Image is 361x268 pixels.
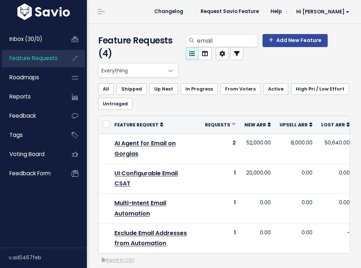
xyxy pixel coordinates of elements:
[275,134,317,164] td: 8,000.00
[275,194,317,224] td: 0.00
[240,164,275,194] td: 20,000.00
[114,139,176,158] a: AI Agent for Email on Gorgias
[291,83,349,95] a: High Pri / Low Effort
[317,134,354,164] td: 50,640.00
[275,223,317,253] td: 0.00
[205,121,236,128] a: Requests
[205,122,230,128] span: Requests
[98,83,114,95] a: All
[9,131,23,139] span: Tags
[263,34,328,47] a: Add New Feature
[296,9,349,14] span: Hi [PERSON_NAME]
[240,134,275,164] td: 52,000.00
[9,169,51,177] span: Feedback form
[221,83,260,95] a: From Voters
[2,31,60,47] a: Inbox (30/0)
[196,34,258,47] input: Search features...
[9,112,36,120] span: Feedback
[317,194,354,224] td: 0.00
[98,63,164,77] span: Everything
[321,121,350,128] a: Lost ARR
[280,122,308,128] span: Upsell ARR
[275,164,317,194] td: 0.00
[98,83,350,110] ul: Filter feature requests
[114,229,187,248] a: Exclude Email Addresses from Automation
[9,248,87,267] div: v.ad0467feb
[317,164,354,194] td: 0.00
[181,83,218,95] a: In Progress
[263,83,288,95] a: Active
[287,6,355,17] a: Hi [PERSON_NAME]
[114,169,178,188] a: UI Configurable Email CSAT
[102,257,134,263] a: Export to CSV
[114,121,163,128] a: Feature Request
[195,6,265,17] a: Request Savio Feature
[16,4,72,20] img: logo-white.9d6f32f41409.svg
[2,146,60,163] a: Voting Board
[114,199,166,218] a: Multi-Intent Email Automation
[9,74,39,81] span: Roadmaps
[2,108,60,124] a: Feedback
[317,223,354,253] td: -
[154,9,183,14] span: Changelog
[2,50,60,67] a: Feature Requests
[114,122,159,128] span: Feature Request
[240,223,275,253] td: 0.00
[150,83,178,95] a: Up Next
[2,165,60,182] a: Feedback form
[201,134,240,164] td: 2
[240,194,275,224] td: 0.00
[201,194,240,224] td: 1
[321,122,345,128] span: Lost ARR
[9,150,45,158] span: Voting Board
[98,34,175,60] h4: Feature Requests (4)
[2,88,60,105] a: Reports
[2,127,60,143] a: Tags
[9,35,42,43] span: Inbox (30/0)
[201,223,240,253] td: 1
[2,69,60,86] a: Roadmaps
[280,121,312,128] a: Upsell ARR
[244,121,271,128] a: New ARR
[265,6,287,17] a: Help
[9,54,58,62] span: Feature Requests
[98,63,179,78] span: Everything
[201,164,240,194] td: 1
[98,98,133,109] a: Untriaged
[9,93,31,100] span: Reports
[117,83,147,95] a: Shipped
[244,122,266,128] span: New ARR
